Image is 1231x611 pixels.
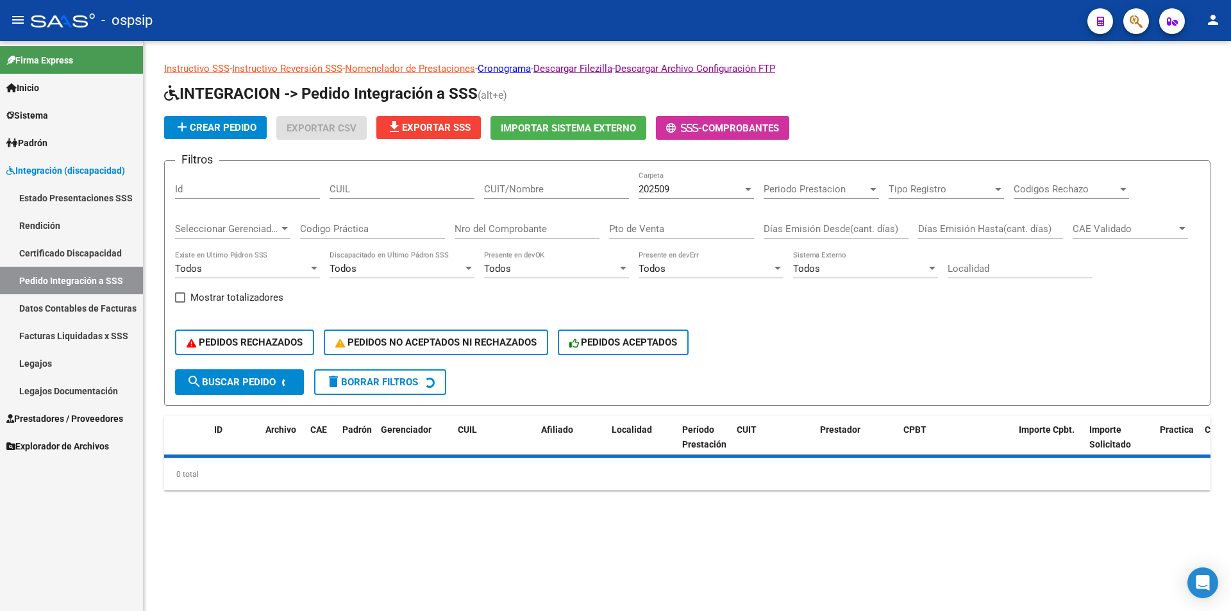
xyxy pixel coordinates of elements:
mat-icon: menu [10,12,26,28]
span: Prestadores / Proveedores [6,412,123,426]
span: Periodo Prestacion [764,183,867,195]
span: CPBT [903,424,926,435]
span: Gerenciador [381,424,431,435]
span: Mostrar totalizadores [190,290,283,305]
span: Todos [330,263,356,274]
span: (alt+e) [478,89,507,101]
span: CAE [310,424,327,435]
span: Padrón [6,136,47,150]
span: - ospsip [101,6,153,35]
span: Todos [793,263,820,274]
span: Sistema [6,108,48,122]
span: Importe Cpbt. [1019,424,1075,435]
span: Importe Solicitado [1089,424,1131,449]
datatable-header-cell: Afiliado [536,416,607,473]
mat-icon: add [174,119,190,135]
datatable-header-cell: Gerenciador [376,416,453,473]
span: Período Prestación [682,424,726,449]
button: Buscar Pedido [175,369,304,395]
span: Integración (discapacidad) [6,163,125,178]
span: Exportar CSV [287,122,356,134]
span: INTEGRACION -> Pedido Integración a SSS [164,85,478,103]
button: Borrar Filtros [314,369,446,395]
datatable-header-cell: CUIT [732,416,815,473]
span: CUIL [458,424,477,435]
span: Padrón [342,424,372,435]
datatable-header-cell: Practica [1155,416,1200,473]
datatable-header-cell: Localidad [607,416,677,473]
button: PEDIDOS NO ACEPTADOS NI RECHAZADOS [324,330,548,355]
span: Todos [175,263,202,274]
datatable-header-cell: Importe Cpbt. [1014,416,1084,473]
span: Crear Pedido [174,122,256,133]
button: PEDIDOS RECHAZADOS [175,330,314,355]
button: Exportar CSV [276,116,367,140]
button: PEDIDOS ACEPTADOS [558,330,689,355]
datatable-header-cell: CPBT [898,416,1014,473]
span: Codigos Rechazo [1014,183,1118,195]
span: - [666,122,702,134]
span: CUIT [737,424,757,435]
mat-icon: file_download [387,119,402,135]
datatable-header-cell: Período Prestación [677,416,732,473]
span: Todos [484,263,511,274]
span: ID [214,424,222,435]
span: PEDIDOS NO ACEPTADOS NI RECHAZADOS [335,337,537,348]
span: Tipo Registro [889,183,992,195]
span: Explorador de Archivos [6,439,109,453]
datatable-header-cell: Importe Solicitado [1084,416,1155,473]
span: Afiliado [541,424,573,435]
span: Borrar Filtros [326,376,418,388]
datatable-header-cell: ID [209,416,260,473]
datatable-header-cell: Prestador [815,416,898,473]
span: Archivo [265,424,296,435]
span: Todos [639,263,666,274]
span: Prestador [820,424,860,435]
mat-icon: search [187,374,202,389]
span: Buscar Pedido [187,376,276,388]
a: Instructivo SSS [164,63,230,74]
span: Comprobantes [702,122,779,134]
datatable-header-cell: Padrón [337,416,376,473]
a: Descargar Archivo Configuración FTP [615,63,775,74]
mat-icon: person [1205,12,1221,28]
span: Firma Express [6,53,73,67]
span: PEDIDOS RECHAZADOS [187,337,303,348]
span: 202509 [639,183,669,195]
a: Cronograma [478,63,531,74]
button: -Comprobantes [656,116,789,140]
datatable-header-cell: CUIL [453,416,536,473]
span: PEDIDOS ACEPTADOS [569,337,678,348]
a: Descargar Filezilla [533,63,612,74]
div: Open Intercom Messenger [1187,567,1218,598]
div: 0 total [164,458,1210,490]
span: Inicio [6,81,39,95]
button: Crear Pedido [164,116,267,139]
span: CAE Validado [1073,223,1177,235]
h3: Filtros [175,151,219,169]
span: Seleccionar Gerenciador [175,223,279,235]
span: Importar Sistema Externo [501,122,636,134]
span: Practica [1160,424,1194,435]
span: Localidad [612,424,652,435]
a: Nomenclador de Prestaciones [345,63,475,74]
datatable-header-cell: CAE [305,416,337,473]
datatable-header-cell: Archivo [260,416,305,473]
p: - - - - - [164,62,1210,76]
a: Instructivo Reversión SSS [232,63,342,74]
button: Exportar SSS [376,116,481,139]
mat-icon: delete [326,374,341,389]
button: Importar Sistema Externo [490,116,646,140]
span: Exportar SSS [387,122,471,133]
